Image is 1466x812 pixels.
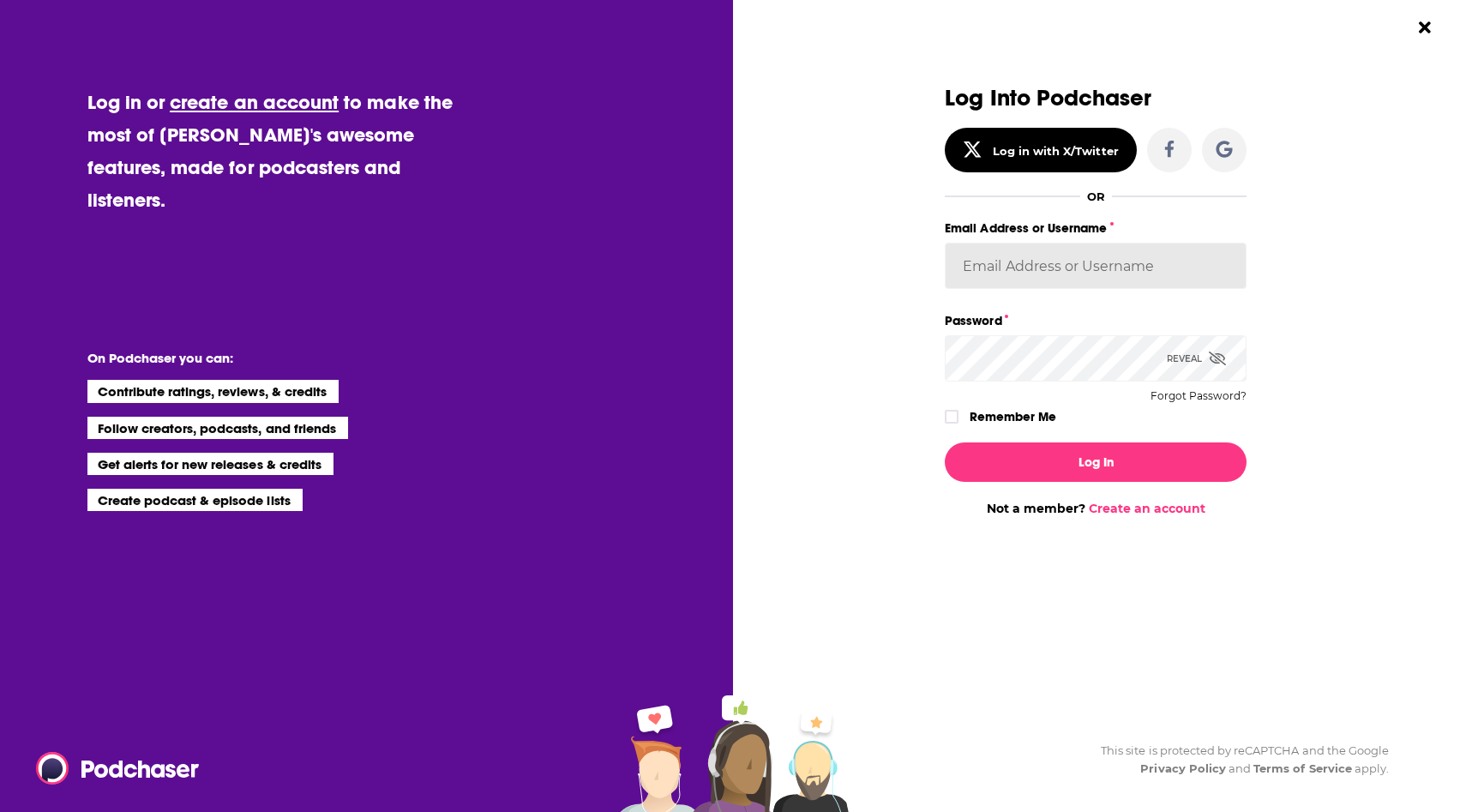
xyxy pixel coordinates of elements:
[945,243,1247,289] input: Email Address or Username
[170,90,339,114] a: create an account
[945,128,1137,172] button: Log in with X/Twitter
[993,144,1119,158] div: Log in with X/Twitter
[87,417,349,439] li: Follow creators, podcasts, and friends
[970,406,1056,428] label: Remember Me
[36,752,187,785] a: Podchaser - Follow, Share and Rate Podcasts
[87,380,339,402] li: Contribute ratings, reviews, & credits
[1167,335,1226,382] div: Reveal
[1087,189,1105,203] div: OR
[87,489,303,511] li: Create podcast & episode lists
[945,310,1247,332] label: Password
[1140,761,1226,775] a: Privacy Policy
[1087,742,1389,778] div: This site is protected by reCAPTCHA and the Google and apply.
[945,217,1247,239] label: Email Address or Username
[1089,501,1205,516] a: Create an account
[945,501,1247,516] div: Not a member?
[945,442,1247,482] button: Log In
[1151,390,1247,402] button: Forgot Password?
[1253,761,1352,775] a: Terms of Service
[87,350,430,366] li: On Podchaser you can:
[1409,11,1441,44] button: Close Button
[945,86,1247,111] h3: Log Into Podchaser
[87,453,333,475] li: Get alerts for new releases & credits
[36,752,201,785] img: Podchaser - Follow, Share and Rate Podcasts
